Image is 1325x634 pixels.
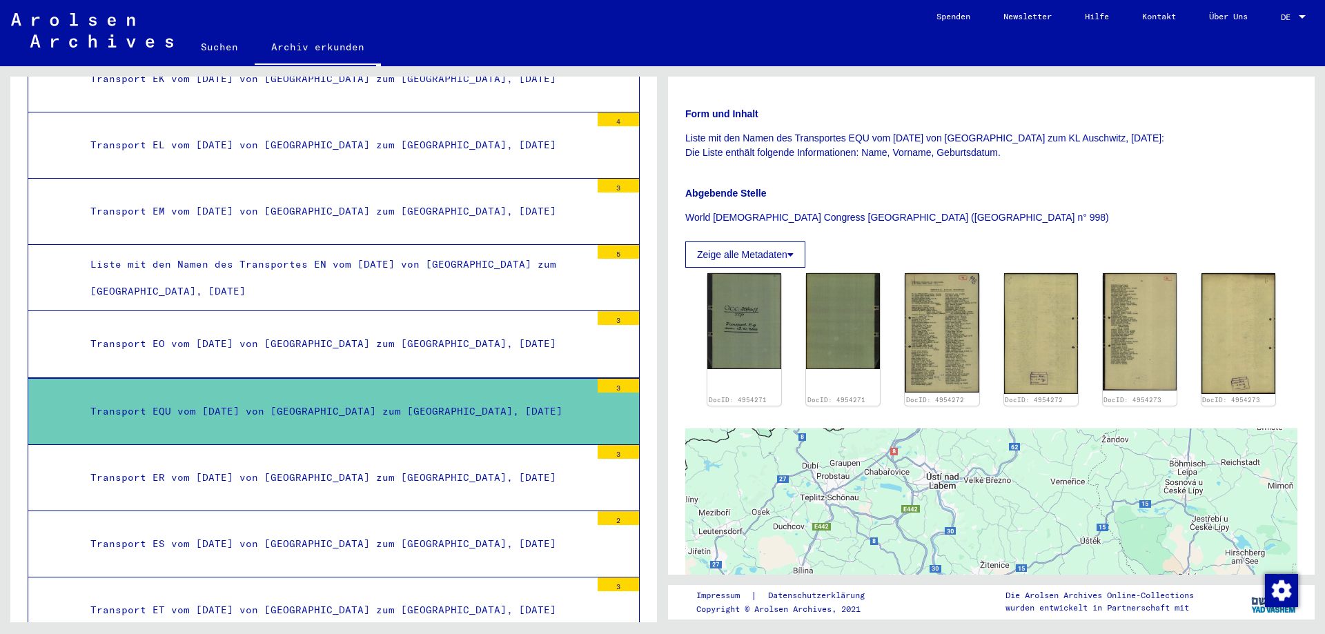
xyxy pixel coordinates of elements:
a: DocID: 4954271 [807,396,865,404]
img: Arolsen_neg.svg [11,13,173,48]
a: DocID: 4954273 [1103,396,1161,404]
a: Suchen [184,30,255,63]
div: Transport EK vom [DATE] von [GEOGRAPHIC_DATA] zum [GEOGRAPHIC_DATA], [DATE] [80,66,591,92]
img: 001.jpg [905,273,979,392]
b: Form und Inhalt [685,108,758,119]
div: 4 [598,112,639,126]
div: Zustimmung ändern [1264,573,1297,606]
div: Transport EM vom [DATE] von [GEOGRAPHIC_DATA] zum [GEOGRAPHIC_DATA], [DATE] [80,198,591,225]
p: World [DEMOGRAPHIC_DATA] Congress [GEOGRAPHIC_DATA] ([GEOGRAPHIC_DATA] n° 998) [685,210,1297,225]
div: Transport ES vom [DATE] von [GEOGRAPHIC_DATA] zum [GEOGRAPHIC_DATA], [DATE] [80,531,591,557]
a: DocID: 4954272 [906,396,964,404]
img: 002.jpg [1201,273,1275,394]
p: wurden entwickelt in Partnerschaft mit [1005,602,1194,614]
a: DocID: 4954272 [1005,396,1063,404]
img: 001.jpg [707,273,781,368]
div: Transport EO vom [DATE] von [GEOGRAPHIC_DATA] zum [GEOGRAPHIC_DATA], [DATE] [80,330,591,357]
b: Abgebende Stelle [685,188,766,199]
button: Zeige alle Metadaten [685,241,805,268]
a: Datenschutzerklärung [757,588,881,603]
span: DE [1281,12,1296,22]
div: 3 [598,311,639,325]
a: DocID: 4954271 [709,396,767,404]
div: Transport ET vom [DATE] von [GEOGRAPHIC_DATA] zum [GEOGRAPHIC_DATA], [DATE] [80,597,591,624]
div: 3 [598,445,639,459]
img: 002.jpg [806,273,880,368]
div: | [696,588,881,603]
img: Zustimmung ändern [1265,574,1298,607]
a: Impressum [696,588,751,603]
div: Transport EQU vom [DATE] von [GEOGRAPHIC_DATA] zum [GEOGRAPHIC_DATA], [DATE] [80,398,591,425]
div: 3 [598,577,639,591]
img: 002.jpg [1004,273,1078,394]
p: Copyright © Arolsen Archives, 2021 [696,603,881,615]
p: Die Arolsen Archives Online-Collections [1005,589,1194,602]
div: Transport EL vom [DATE] von [GEOGRAPHIC_DATA] zum [GEOGRAPHIC_DATA], [DATE] [80,132,591,159]
img: 001.jpg [1103,273,1177,390]
img: yv_logo.png [1248,584,1300,619]
div: 3 [598,379,639,393]
div: 5 [598,245,639,259]
div: 3 [598,179,639,192]
div: Liste mit den Namen des Transportes EN vom [DATE] von [GEOGRAPHIC_DATA] zum [GEOGRAPHIC_DATA], [D... [80,251,591,305]
div: 2 [598,511,639,525]
div: Transport ER vom [DATE] von [GEOGRAPHIC_DATA] zum [GEOGRAPHIC_DATA], [DATE] [80,464,591,491]
a: DocID: 4954273 [1202,396,1260,404]
a: Archiv erkunden [255,30,381,66]
p: Liste mit den Namen des Transportes EQU vom [DATE] von [GEOGRAPHIC_DATA] zum KL Auschwitz, [DATE]... [685,131,1297,160]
